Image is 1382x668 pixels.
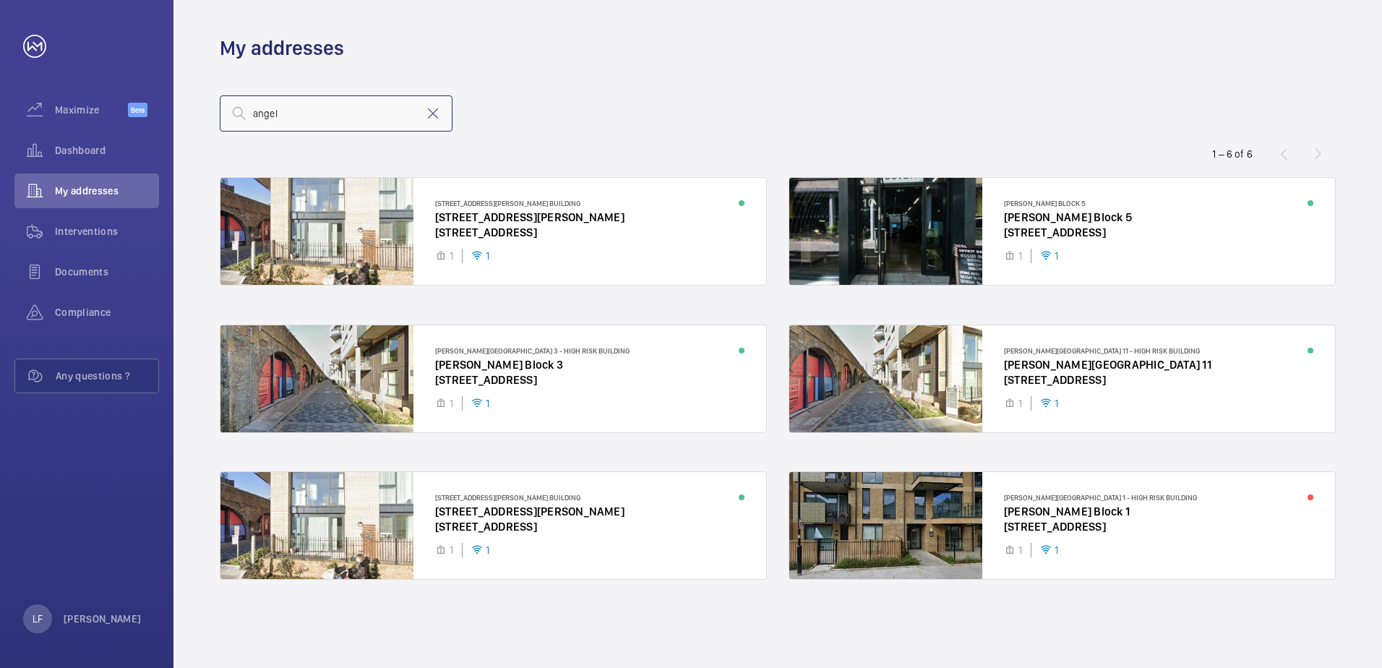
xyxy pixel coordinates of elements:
input: Search by address [220,95,452,132]
div: 1 – 6 of 6 [1212,147,1253,161]
span: Compliance [55,305,159,320]
span: Dashboard [55,143,159,158]
span: Beta [128,103,147,117]
span: My addresses [55,184,159,198]
h1: My addresses [220,35,344,61]
span: Maximize [55,103,128,117]
span: Interventions [55,224,159,239]
span: Any questions ? [56,369,158,383]
p: LF [33,612,43,626]
span: Documents [55,265,159,279]
p: [PERSON_NAME] [64,612,142,626]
